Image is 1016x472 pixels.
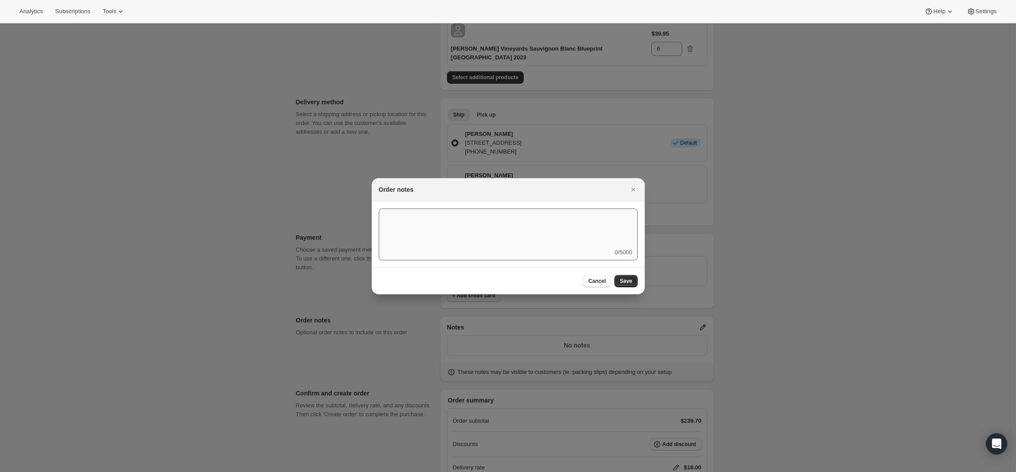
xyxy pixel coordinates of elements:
[379,185,414,194] h2: Order notes
[933,8,945,15] span: Help
[986,433,1007,454] div: Open Intercom Messenger
[620,278,632,285] span: Save
[55,8,90,15] span: Subscriptions
[614,275,637,287] button: Save
[919,5,959,18] button: Help
[103,8,116,15] span: Tools
[97,5,130,18] button: Tools
[975,8,997,15] span: Settings
[50,5,96,18] button: Subscriptions
[583,275,611,287] button: Cancel
[14,5,48,18] button: Analytics
[588,278,606,285] span: Cancel
[961,5,1002,18] button: Settings
[19,8,43,15] span: Analytics
[627,183,639,196] button: Close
